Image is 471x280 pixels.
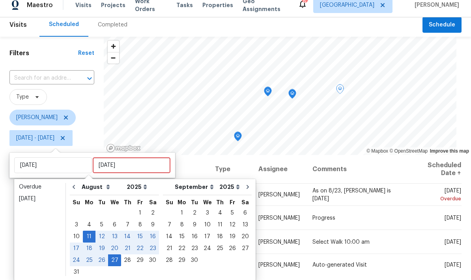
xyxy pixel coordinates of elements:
select: Month [80,181,125,193]
div: [DATE] [19,195,61,203]
div: Sat Aug 30 2025 [146,254,159,266]
div: Sat Aug 09 2025 [146,219,159,231]
div: 20 [108,243,121,254]
div: Sat Sep 27 2025 [239,243,252,254]
div: 6 [239,207,252,218]
div: 24 [70,255,83,266]
div: 5 [226,207,239,218]
span: [DATE] [445,215,461,220]
div: 1 [134,207,146,218]
div: 10 [201,219,214,230]
a: Mapbox homepage [106,144,141,153]
div: 28 [121,255,134,266]
div: Mon Sep 22 2025 [176,243,188,254]
div: 18 [214,231,226,242]
div: Mon Aug 11 2025 [83,231,95,243]
div: Mon Sep 29 2025 [176,254,188,266]
div: 14 [163,231,176,242]
div: 6 [108,219,121,230]
div: 17 [70,243,83,254]
abbr: Sunday [73,200,80,205]
abbr: Sunday [166,200,173,205]
div: 19 [226,231,239,242]
input: Thu, Aug 27 [93,157,170,173]
abbr: Tuesday [98,200,105,205]
select: Month [173,181,217,193]
div: Fri Aug 01 2025 [134,207,146,219]
div: 12 [226,219,239,230]
div: 29 [176,255,188,266]
span: [PERSON_NAME] [258,262,300,268]
button: Zoom in [108,41,119,52]
abbr: Friday [137,200,143,205]
span: Visits [9,16,27,34]
div: Sat Aug 23 2025 [146,243,159,254]
div: Fri Sep 19 2025 [226,231,239,243]
div: 2 [146,207,159,218]
span: Progress [312,215,335,220]
div: Thu Sep 11 2025 [214,219,226,231]
span: [PERSON_NAME] [258,192,300,198]
div: 15 [176,231,188,242]
div: Tue Aug 26 2025 [95,254,108,266]
div: Sun Aug 31 2025 [70,266,83,278]
div: 5 [95,219,108,230]
div: 21 [121,243,134,254]
div: 15 [134,231,146,242]
span: [DATE] [417,188,461,203]
span: [PERSON_NAME] [16,114,58,121]
div: Tue Aug 05 2025 [95,219,108,231]
div: 13 [108,231,121,242]
div: 30 [146,255,159,266]
span: Visits [75,1,92,9]
th: Type [209,155,252,184]
abbr: Monday [85,200,93,205]
input: Start date [14,157,92,173]
span: [PERSON_NAME] [411,1,459,9]
div: Sat Sep 06 2025 [239,207,252,219]
span: Select Walk 10:00 am [312,239,370,245]
div: 25 [83,255,95,266]
button: Go to previous month [68,179,80,195]
button: Open [84,73,95,84]
div: 1 [176,207,188,218]
div: 23 [146,243,159,254]
select: Year [125,181,149,193]
abbr: Thursday [124,200,131,205]
div: 10 [70,231,83,242]
span: As on 8/23, [PERSON_NAME] is [DATE] [312,188,391,202]
div: Thu Aug 21 2025 [121,243,134,254]
div: Tue Sep 23 2025 [188,243,201,254]
div: 3 [70,219,83,230]
div: 11 [83,231,95,242]
div: Thu Sep 18 2025 [214,231,226,243]
div: Fri Sep 05 2025 [226,207,239,219]
abbr: Saturday [241,200,249,205]
button: Zoom out [108,52,119,63]
div: Mon Aug 25 2025 [83,254,95,266]
th: Scheduled Date ↑ [411,155,462,184]
div: 19 [95,243,108,254]
div: Sun Sep 14 2025 [163,231,176,243]
div: Reset [78,49,94,57]
div: Mon Aug 18 2025 [83,243,95,254]
abbr: Wednesday [110,200,119,205]
div: Sun Aug 10 2025 [70,231,83,243]
div: 31 [70,267,83,278]
div: Mon Sep 08 2025 [176,219,188,231]
div: 3 [201,207,214,218]
div: 21 [163,243,176,254]
div: 26 [226,243,239,254]
th: Comments [306,155,411,184]
div: 23 [188,243,201,254]
h1: Filters [9,49,78,57]
div: Sun Sep 28 2025 [163,254,176,266]
div: 27 [108,255,121,266]
div: Wed Aug 06 2025 [108,219,121,231]
div: Mon Sep 01 2025 [176,207,188,219]
div: Thu Sep 04 2025 [214,207,226,219]
abbr: Thursday [216,200,224,205]
span: [PERSON_NAME] [258,215,300,220]
div: Thu Sep 25 2025 [214,243,226,254]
